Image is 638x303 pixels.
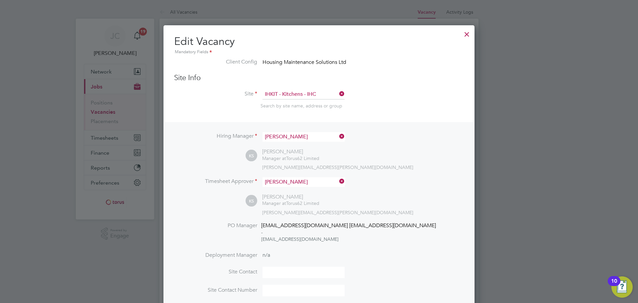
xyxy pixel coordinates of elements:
span: Manager at [262,155,286,161]
label: Site Contact [174,268,257,275]
div: [EMAIL_ADDRESS][DOMAIN_NAME] [261,236,436,242]
input: Search for... [263,89,345,99]
div: Torus62 Limited [262,200,319,206]
label: Client Config [174,59,257,66]
span: Search by site name, address or group [261,103,342,109]
span: [EMAIL_ADDRESS][DOMAIN_NAME] [EMAIL_ADDRESS][DOMAIN_NAME] [261,222,436,229]
label: Site [174,90,257,97]
div: [PERSON_NAME] [262,194,319,201]
div: Mandatory Fields [174,49,464,56]
span: Housing Maintenance Solutions Ltd [263,59,346,66]
label: Hiring Manager [174,133,257,140]
span: n/a [263,252,270,258]
label: Deployment Manager [174,252,257,259]
button: Open Resource Center, 10 new notifications [611,276,633,298]
div: - [261,229,436,236]
h2: Edit Vacancy [174,35,464,56]
span: KS [246,150,257,162]
input: Search for... [263,177,345,187]
label: Site Contact Number [174,287,257,294]
h3: Site Info [174,73,464,83]
span: [PERSON_NAME][EMAIL_ADDRESS][PERSON_NAME][DOMAIN_NAME] [262,210,413,216]
span: KS [246,195,257,207]
input: Search for... [263,132,345,142]
span: [PERSON_NAME][EMAIL_ADDRESS][PERSON_NAME][DOMAIN_NAME] [262,164,413,170]
label: Timesheet Approver [174,178,257,185]
div: [PERSON_NAME] [262,148,319,155]
span: Manager at [262,200,286,206]
div: Torus62 Limited [262,155,319,161]
div: 10 [611,281,617,290]
label: PO Manager [174,222,257,229]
